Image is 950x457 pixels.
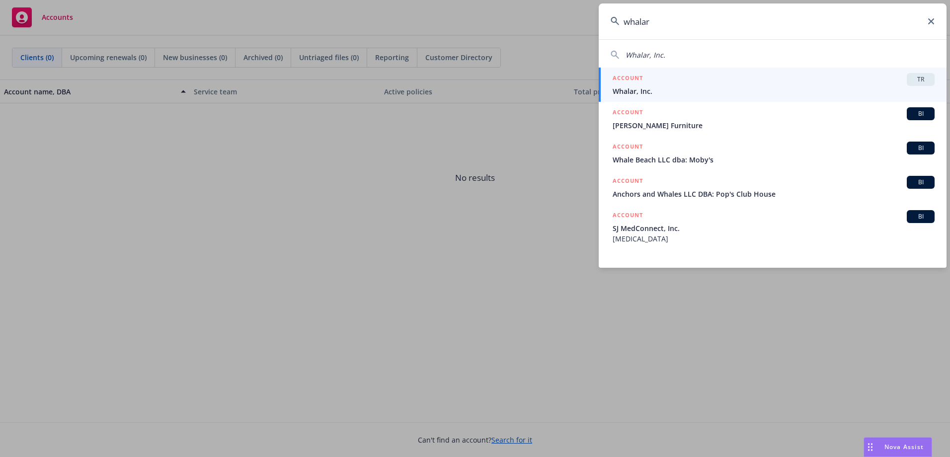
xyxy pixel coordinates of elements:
a: ACCOUNTBIWhale Beach LLC dba: Moby's [599,136,947,170]
h5: ACCOUNT [613,176,643,188]
span: BI [911,109,931,118]
a: ACCOUNTBISJ MedConnect, Inc.[MEDICAL_DATA] [599,205,947,249]
span: Whale Beach LLC dba: Moby's [613,154,935,165]
h5: ACCOUNT [613,107,643,119]
span: BI [911,178,931,187]
span: Nova Assist [884,443,924,451]
span: Anchors and Whales LLC DBA: Pop's Club House [613,189,935,199]
span: BI [911,212,931,221]
span: SJ MedConnect, Inc. [613,223,935,233]
input: Search... [599,3,947,39]
div: Drag to move [864,438,876,457]
span: [MEDICAL_DATA] [613,233,935,244]
h5: ACCOUNT [613,210,643,222]
h5: ACCOUNT [613,73,643,85]
span: TR [911,75,931,84]
h5: ACCOUNT [613,142,643,153]
span: BI [911,144,931,152]
a: ACCOUNTBIAnchors and Whales LLC DBA: Pop's Club House [599,170,947,205]
a: ACCOUNTTRWhalar, Inc. [599,68,947,102]
button: Nova Assist [864,437,932,457]
span: [PERSON_NAME] Furniture [613,120,935,131]
a: ACCOUNTBI[PERSON_NAME] Furniture [599,102,947,136]
span: Whalar, Inc. [626,50,665,60]
span: Whalar, Inc. [613,86,935,96]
